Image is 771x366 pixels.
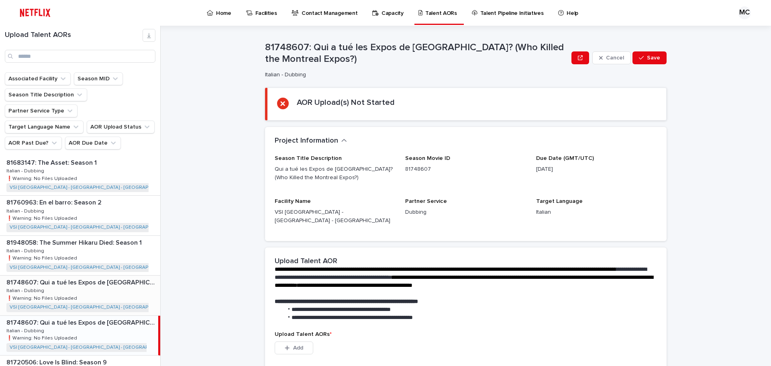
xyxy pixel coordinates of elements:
button: Project Information [275,137,347,145]
img: ifQbXi3ZQGMSEF7WDB7W [16,5,54,21]
button: Save [632,51,667,64]
span: Add [293,345,303,351]
button: AOR Past Due? [5,137,62,149]
p: Italian - Dubbing [6,247,46,254]
button: Season Title Description [5,88,87,101]
button: Associated Facility [5,72,71,85]
button: Season MID [74,72,123,85]
p: 81748607: Qui a tué les Expos de Montréal? (Who Killed the Montreal Expos?) [6,317,157,327]
p: Italian - Dubbing [6,207,46,214]
a: VSI [GEOGRAPHIC_DATA] - [GEOGRAPHIC_DATA] - [GEOGRAPHIC_DATA] [10,265,172,270]
p: ❗️Warning: No Files Uploaded [6,214,79,221]
p: 81683147: The Asset: Season 1 [6,157,98,167]
h2: Project Information [275,137,338,145]
p: Qui a tué les Expos de [GEOGRAPHIC_DATA]? (Who Killed the Montreal Expos?) [275,165,396,182]
span: Cancel [606,55,624,61]
span: Season Movie ID [405,155,450,161]
p: Italian - Dubbing [6,167,46,174]
p: ❗️Warning: No Files Uploaded [6,294,79,301]
p: Italian - Dubbing [6,327,46,334]
span: Season Title Description [275,155,342,161]
a: VSI [GEOGRAPHIC_DATA] - [GEOGRAPHIC_DATA] - [GEOGRAPHIC_DATA] [10,345,172,350]
input: Search [5,50,155,63]
h1: Upload Talent AORs [5,31,143,40]
p: 81760963: En el barro: Season 2 [6,197,103,207]
h2: AOR Upload(s) Not Started [297,98,395,107]
p: 81748607: Qui a tué les Expos de Montréal? (Who Killed the Montreal Expos?) [6,277,159,286]
p: Italian - Dubbing [6,286,46,294]
p: 81948058: The Summer Hikaru Died: Season 1 [6,237,143,247]
button: Target Language Name [5,121,84,133]
p: ❗️Warning: No Files Uploaded [6,254,79,261]
button: AOR Upload Status [87,121,155,133]
h2: Upload Talent AOR [275,257,337,266]
button: Add [275,341,313,354]
p: ❗️Warning: No Files Uploaded [6,174,79,182]
span: Upload Talent AORs [275,331,332,337]
span: Partner Service [405,198,447,204]
p: VSI [GEOGRAPHIC_DATA] - [GEOGRAPHIC_DATA] - [GEOGRAPHIC_DATA] [275,208,396,225]
span: Save [647,55,660,61]
p: Italian - Dubbing [265,72,565,78]
button: AOR Due Date [65,137,121,149]
div: MC [738,6,751,19]
a: VSI [GEOGRAPHIC_DATA] - [GEOGRAPHIC_DATA] - [GEOGRAPHIC_DATA] [10,185,172,190]
span: Target Language [536,198,583,204]
p: 81748607 [405,165,526,174]
span: Facility Name [275,198,311,204]
button: Cancel [592,51,631,64]
a: VSI [GEOGRAPHIC_DATA] - [GEOGRAPHIC_DATA] - [GEOGRAPHIC_DATA] [10,225,172,230]
p: Italian [536,208,657,217]
p: 81748607: Qui a tué les Expos de [GEOGRAPHIC_DATA]? (Who Killed the Montreal Expos?) [265,42,568,65]
a: VSI [GEOGRAPHIC_DATA] - [GEOGRAPHIC_DATA] - [GEOGRAPHIC_DATA] [10,305,172,310]
button: Partner Service Type [5,104,78,117]
span: Due Date (GMT/UTC) [536,155,594,161]
p: ❗️Warning: No Files Uploaded [6,334,79,341]
p: [DATE] [536,165,657,174]
p: Dubbing [405,208,526,217]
